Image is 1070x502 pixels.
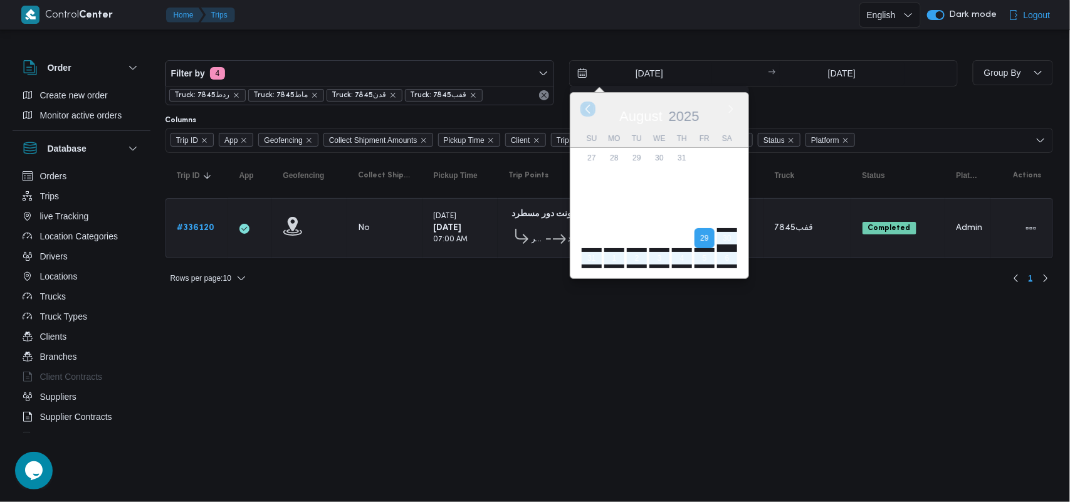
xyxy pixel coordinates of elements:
span: Client [505,133,546,147]
div: Button. Open the year selector. 2025 is currently selected. [668,108,700,125]
button: Filter by4 active filters [166,61,553,86]
span: Logout [1024,8,1051,23]
div: day-20 [649,208,669,228]
div: day-24 [582,228,602,248]
div: day-30 [649,148,669,168]
span: قفب7845 [775,224,814,232]
span: Trucks [40,289,66,304]
b: فرونت دور مسطرد [512,210,582,218]
div: day-3 [582,168,602,188]
span: August [619,108,663,124]
span: live Tracking [40,209,89,224]
div: day-23 [717,208,737,228]
div: day-28 [604,148,624,168]
span: فرونت دور مسطرد [568,232,577,247]
div: day-26 [627,228,647,248]
button: Remove App from selection in this group [240,137,248,144]
span: 4 active filters [210,67,225,80]
div: day-2 [717,148,737,168]
label: Columns [165,115,197,125]
div: day-4 [672,248,692,268]
span: Truck: قفب7845 [411,90,467,101]
div: day-13 [649,188,669,208]
button: App [234,165,266,186]
span: Client Contracts [40,369,103,384]
div: day-14 [672,188,692,208]
div: day-19 [627,208,647,228]
button: Status [858,165,939,186]
div: day-2 [627,248,647,268]
button: remove selected entity [311,92,318,99]
span: Platform [811,133,839,147]
div: Th [672,130,692,147]
button: Remove Collect Shipment Amounts from selection in this group [420,137,427,144]
button: Open list of options [1036,135,1046,145]
span: Status [863,170,886,180]
span: Admin [957,224,983,232]
span: Drivers [40,249,68,264]
button: Remove Geofencing from selection in this group [305,137,313,144]
div: day-6 [717,248,737,268]
span: App [219,133,253,147]
b: [DATE] [434,224,462,232]
span: Truck: ماط7845 [254,90,308,101]
div: day-17 [582,208,602,228]
span: Platform [957,170,979,180]
span: Pickup Time [438,133,500,147]
span: 1 [1029,271,1033,286]
button: Actions [1021,218,1041,238]
button: live Tracking [18,206,145,226]
button: remove selected entity [469,92,477,99]
button: Remove Platform from selection in this group [842,137,849,144]
div: day-5 [695,248,715,268]
div: day-27 [649,228,669,248]
a: #336120 [177,221,215,236]
button: Home [166,8,204,23]
span: Collect Shipment Amounts [323,133,433,147]
button: Previous Month [582,103,594,115]
div: Mo [604,130,624,147]
button: Truck Types [18,306,145,327]
div: Button. Open the month selector. August is currently selected. [619,108,663,125]
span: Status [763,133,785,147]
span: Branches [40,349,77,364]
span: Actions [1014,170,1042,180]
div: month-2025-08 [580,148,738,268]
button: Location Categories [18,226,145,246]
span: Pickup Time [444,133,485,147]
button: Remove Status from selection in this group [787,137,795,144]
button: Branches [18,347,145,367]
span: Devices [40,429,71,444]
button: Geofencing [278,165,341,186]
span: Trips [40,189,60,204]
button: Orders [18,166,145,186]
div: We [649,130,669,147]
span: Dark mode [945,10,997,20]
button: Remove Trip ID from selection in this group [201,137,208,144]
span: Create new order [40,88,108,103]
div: day-31 [672,148,692,168]
h3: Order [48,60,71,75]
span: Filter by [171,66,205,81]
div: day-11 [604,188,624,208]
button: Trips [18,186,145,206]
span: Completed [863,222,916,234]
span: App [224,133,238,147]
div: day-18 [604,208,624,228]
span: Collect Shipment Amounts [329,133,417,147]
span: Truck: ماط7845 [248,89,324,102]
button: Suppliers [18,387,145,407]
button: Truck [770,165,845,186]
span: Truck: ردط7845 [169,89,246,102]
div: day-27 [582,148,602,168]
span: Supplier Contracts [40,409,112,424]
iframe: chat widget [13,452,53,489]
button: Remove Client from selection in this group [533,137,540,144]
button: remove selected entity [233,92,240,99]
div: day-16 [717,188,737,208]
span: Trip ID; Sorted in descending order [177,170,200,180]
span: Group By [984,68,1021,78]
button: Next page [1038,271,1053,286]
span: Trip Points [509,170,549,180]
span: Rows per page : 10 [170,271,231,286]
